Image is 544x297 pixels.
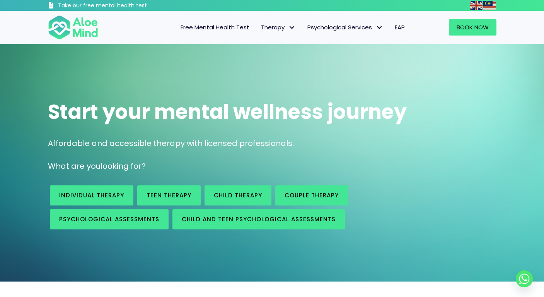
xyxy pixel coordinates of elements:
a: Child and Teen Psychological assessments [172,209,345,229]
a: Book Now [449,19,496,36]
a: EAP [389,19,411,36]
span: Therapy: submenu [286,22,298,33]
span: Teen Therapy [147,191,191,199]
span: What are you [48,161,101,171]
span: Child Therapy [214,191,262,199]
img: ms [483,1,496,10]
span: Therapy [261,23,296,31]
span: Psychological Services [307,23,383,31]
span: Book Now [457,23,489,31]
a: Take our free mental health test [48,2,188,11]
span: Psychological Services: submenu [374,22,385,33]
span: Child and Teen Psychological assessments [182,215,336,223]
h3: Take our free mental health test [58,2,188,10]
img: Aloe mind Logo [48,15,98,40]
a: Child Therapy [205,185,271,205]
a: Psychological ServicesPsychological Services: submenu [302,19,389,36]
a: Teen Therapy [137,185,201,205]
a: Individual therapy [50,185,133,205]
span: looking for? [101,161,146,171]
span: Couple therapy [285,191,339,199]
a: Malay [483,1,496,10]
span: Individual therapy [59,191,124,199]
span: Psychological assessments [59,215,159,223]
a: Free Mental Health Test [175,19,255,36]
span: Start your mental wellness journey [48,98,407,126]
a: English [470,1,483,10]
a: Psychological assessments [50,209,169,229]
span: EAP [395,23,405,31]
p: Affordable and accessible therapy with licensed professionals. [48,138,496,149]
a: Whatsapp [516,270,533,287]
a: Couple therapy [275,185,348,205]
span: Free Mental Health Test [181,23,249,31]
nav: Menu [108,19,411,36]
a: TherapyTherapy: submenu [255,19,302,36]
img: en [470,1,483,10]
